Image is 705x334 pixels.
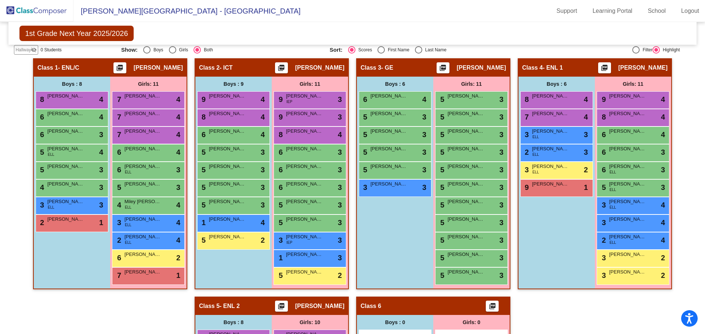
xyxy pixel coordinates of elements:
span: [PERSON_NAME] [209,216,246,223]
span: [PERSON_NAME] [PERSON_NAME] [532,163,569,170]
span: [PERSON_NAME] [286,128,323,135]
span: 5 [277,271,283,279]
span: - ENL/C [58,64,79,71]
span: 5 [438,219,444,227]
span: 7 [115,131,121,139]
span: ELL [125,169,131,175]
span: [PERSON_NAME] [47,110,84,117]
span: 4 [661,217,665,228]
span: 8 [38,95,44,103]
span: 4 [176,111,180,122]
span: ELL [125,240,131,245]
span: 1 [584,182,588,193]
span: 5 [361,148,367,156]
span: [PERSON_NAME] [448,251,484,258]
div: Both [201,47,213,53]
span: 3 [261,147,265,158]
span: 8 [600,113,606,121]
span: [PERSON_NAME] [PERSON_NAME] [370,110,407,117]
button: Print Students Details [486,301,499,312]
span: [PERSON_NAME] [609,198,646,205]
span: 7 [115,95,121,103]
span: 3 [499,235,503,246]
span: 5 [361,166,367,174]
span: 5 [438,183,444,191]
span: 3 [600,201,606,209]
span: 4 [176,147,180,158]
span: [PERSON_NAME] [370,92,407,100]
span: 3 [584,129,588,140]
span: 3 [338,94,342,105]
span: ELL [532,152,539,157]
span: [PERSON_NAME] [295,302,344,310]
span: ELL [125,222,131,228]
span: 6 [277,183,283,191]
span: 9 [600,95,606,103]
span: 5 [200,183,206,191]
span: 6 [277,166,283,174]
span: 3 [523,166,529,174]
span: [PERSON_NAME] [209,145,246,153]
span: 6 [600,148,606,156]
button: Print Students Details [598,62,611,73]
a: School [642,5,672,17]
div: First Name [385,47,409,53]
mat-icon: picture_as_pdf [488,302,497,313]
span: 5 [115,183,121,191]
span: 3 [600,219,606,227]
span: 6 [277,148,283,156]
span: [PERSON_NAME] [609,268,646,276]
span: IEP [286,240,292,245]
span: 4 [176,94,180,105]
span: [PERSON_NAME] [PERSON_NAME] [609,233,646,241]
span: Class 5 [199,302,220,310]
span: 5 [361,113,367,121]
span: 3 [361,183,367,191]
span: [PERSON_NAME] [47,145,84,153]
span: 4 [261,129,265,140]
span: ELL [610,187,616,192]
span: 5 [38,166,44,174]
button: Print Students Details [437,62,449,73]
span: 4 [661,111,665,122]
span: ELL [610,169,616,175]
span: [PERSON_NAME] [609,216,646,223]
span: 3 [422,129,426,140]
mat-radio-group: Select an option [121,46,324,54]
span: [PERSON_NAME] [47,198,84,205]
mat-icon: picture_as_pdf [115,64,124,74]
div: Last Name [422,47,446,53]
span: 3 [338,164,342,175]
span: [PERSON_NAME] [209,233,246,241]
span: 3 [338,147,342,158]
div: Girls: 11 [595,77,671,91]
span: [PERSON_NAME] [448,110,484,117]
span: 3 [661,164,665,175]
span: Class 1 [37,64,58,71]
span: 9 [277,95,283,103]
span: ELL [532,134,539,140]
span: [PERSON_NAME] [286,216,323,223]
span: [PERSON_NAME] [47,216,84,223]
span: [PERSON_NAME] [370,145,407,153]
div: Boys : 8 [34,77,110,91]
span: [PERSON_NAME] [609,145,646,153]
span: [PERSON_NAME] [286,163,323,170]
span: 6 [361,95,367,103]
span: [PERSON_NAME] [209,110,246,117]
span: 5 [200,166,206,174]
span: 5 [438,148,444,156]
span: [PERSON_NAME] [448,145,484,153]
span: 4 [661,235,665,246]
span: 5 [600,183,606,191]
span: 4 [261,111,265,122]
div: Girls: 11 [433,77,510,91]
mat-icon: visibility_off [31,47,37,53]
span: Class 6 [361,302,381,310]
span: [PERSON_NAME] [457,64,506,71]
span: 3 [499,217,503,228]
span: - GE [381,64,393,71]
span: 5 [200,201,206,209]
span: 3 [99,199,103,210]
span: [PERSON_NAME] [532,128,569,135]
